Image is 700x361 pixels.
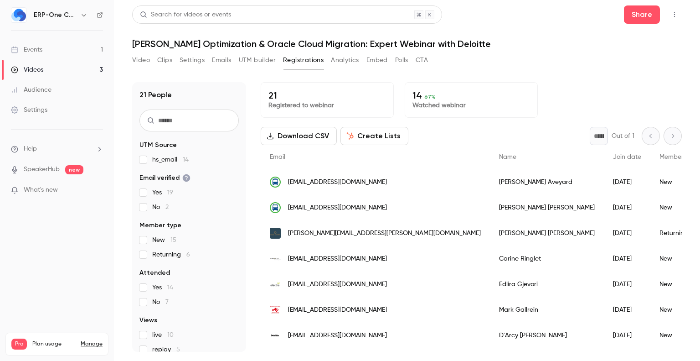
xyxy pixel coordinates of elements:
img: alectrautilities.com [270,279,281,290]
img: ajinomotofoods.com [270,304,281,315]
div: [DATE] [604,323,650,348]
span: 15 [170,237,176,243]
button: Top Bar Actions [667,7,682,22]
span: Yes [152,188,173,197]
span: Views [139,316,157,325]
span: 2 [165,204,169,210]
button: Polls [395,53,408,68]
button: Download CSV [261,127,337,145]
div: Carine Ringlet [490,246,604,272]
div: Mark Gallrein [490,297,604,323]
button: Settings [180,53,205,68]
span: Name [499,154,516,160]
span: [PERSON_NAME][EMAIL_ADDRESS][PERSON_NAME][DOMAIN_NAME] [288,229,481,238]
button: Video [132,53,150,68]
span: Member type [139,221,181,230]
span: [EMAIL_ADDRESS][DOMAIN_NAME] [288,331,387,340]
span: 19 [167,189,173,196]
span: Plan usage [32,340,75,348]
div: [DATE] [604,195,650,220]
p: Out of 1 [612,131,634,141]
li: help-dropdown-opener [11,144,103,154]
div: [PERSON_NAME] [PERSON_NAME] [490,195,604,220]
button: Create Lists [340,127,408,145]
span: 14 [183,157,189,163]
h6: ERP-One Consulting Inc. [34,10,77,20]
span: live [152,330,174,340]
img: bctransit.com [270,202,281,213]
span: [EMAIL_ADDRESS][DOMAIN_NAME] [288,254,387,264]
button: Clips [157,53,172,68]
span: 14 [167,284,173,291]
span: New [152,235,176,245]
img: ampacet.com [270,253,281,264]
button: UTM builder [239,53,276,68]
div: [DATE] [604,272,650,297]
span: Pro [11,339,27,350]
span: Email verified [139,173,190,183]
span: [EMAIL_ADDRESS][DOMAIN_NAME] [288,178,387,187]
span: [EMAIL_ADDRESS][DOMAIN_NAME] [288,203,387,213]
span: 10 [167,332,174,338]
span: [EMAIL_ADDRESS][DOMAIN_NAME] [288,280,387,289]
span: Returning [152,250,190,259]
span: UTM Source [139,141,177,150]
span: 7 [165,299,169,305]
button: Emails [212,53,231,68]
h1: [PERSON_NAME] Optimization & Oracle Cloud Migration: Expert Webinar with Deloitte [132,38,682,49]
div: Search for videos or events [140,10,231,20]
button: Analytics [331,53,359,68]
p: 14 [412,90,530,101]
div: [DATE] [604,246,650,272]
button: Share [624,5,660,24]
div: [DATE] [604,220,650,246]
a: SpeakerHub [24,165,60,174]
span: Help [24,144,37,154]
div: Edlira Gjevori [490,272,604,297]
div: Events [11,45,42,54]
span: hs_email [152,155,189,164]
div: [DATE] [604,169,650,195]
span: No [152,203,169,212]
span: 5 [176,346,180,353]
span: Email [270,154,285,160]
div: D'Arcy [PERSON_NAME] [490,323,604,348]
span: new [65,165,83,174]
img: pinal.gov [270,228,281,239]
button: CTA [416,53,428,68]
span: Attended [139,268,170,277]
span: 67 % [424,94,436,100]
h1: 21 People [139,89,172,100]
span: replay [152,345,180,354]
span: [EMAIL_ADDRESS][DOMAIN_NAME] [288,305,387,315]
div: Settings [11,105,47,115]
div: [PERSON_NAME] Aveyard [490,169,604,195]
a: Manage [81,340,103,348]
span: What's new [24,185,58,195]
div: [DATE] [604,297,650,323]
p: Watched webinar [412,101,530,110]
span: Yes [152,283,173,292]
p: Registered to webinar [268,101,386,110]
img: ERP-One Consulting Inc. [11,8,26,22]
button: Registrations [283,53,324,68]
span: 6 [186,251,190,258]
div: [PERSON_NAME] [PERSON_NAME] [490,220,604,246]
button: Embed [366,53,388,68]
p: 21 [268,90,386,101]
span: No [152,298,169,307]
div: Audience [11,85,51,94]
img: bctransit.com [270,177,281,188]
div: Videos [11,65,43,74]
span: Member type [659,154,699,160]
span: Join date [613,154,641,160]
img: deloitte.ca [270,333,281,338]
